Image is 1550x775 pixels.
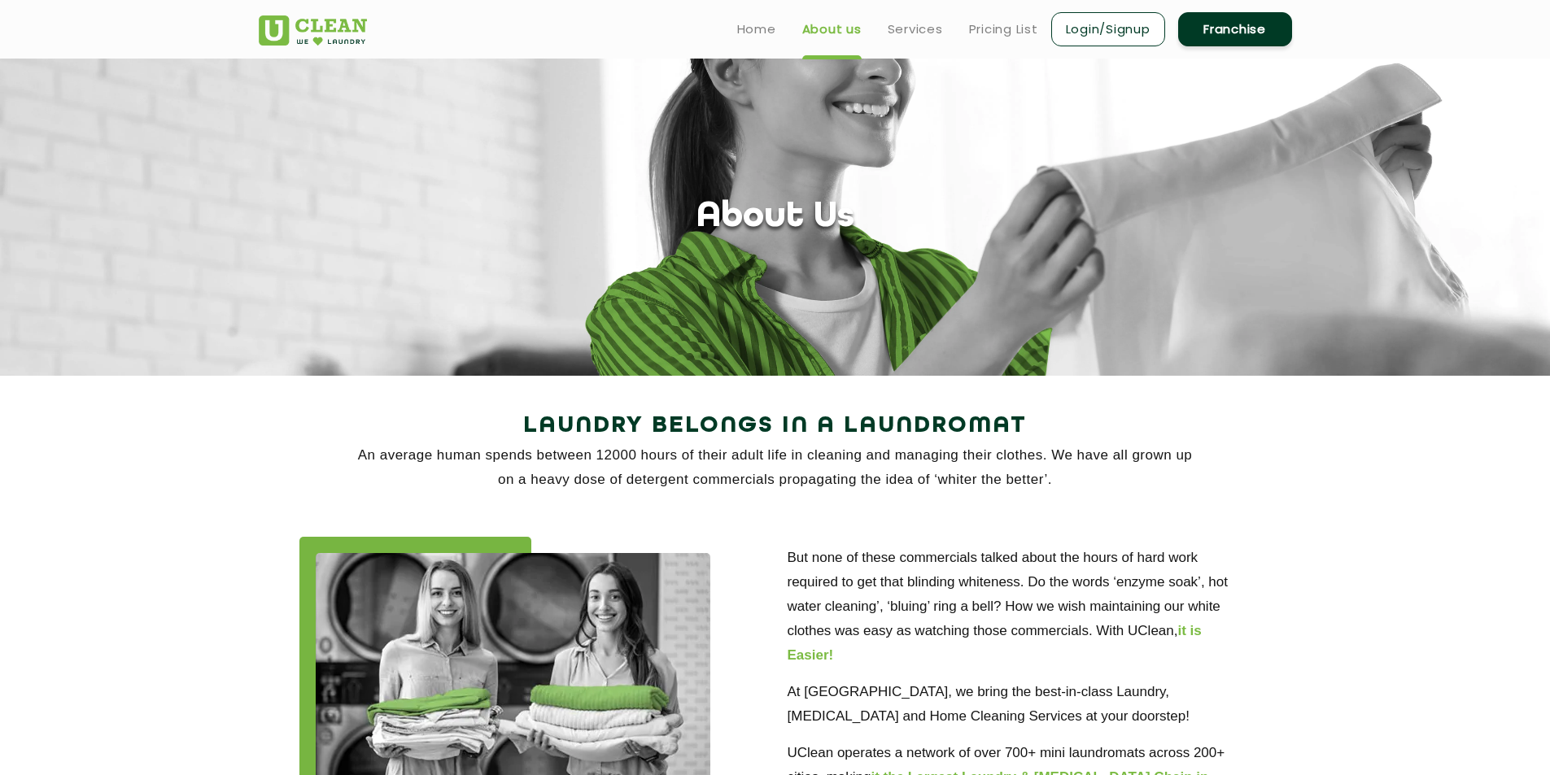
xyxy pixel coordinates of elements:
[259,407,1292,446] h2: Laundry Belongs in a Laundromat
[888,20,943,39] a: Services
[1051,12,1165,46] a: Login/Signup
[259,443,1292,492] p: An average human spends between 12000 hours of their adult life in cleaning and managing their cl...
[802,20,862,39] a: About us
[788,546,1251,668] p: But none of these commercials talked about the hours of hard work required to get that blinding w...
[259,15,367,46] img: UClean Laundry and Dry Cleaning
[696,197,854,238] h1: About Us
[737,20,776,39] a: Home
[1178,12,1292,46] a: Franchise
[969,20,1038,39] a: Pricing List
[788,680,1251,729] p: At [GEOGRAPHIC_DATA], we bring the best-in-class Laundry, [MEDICAL_DATA] and Home Cleaning Servic...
